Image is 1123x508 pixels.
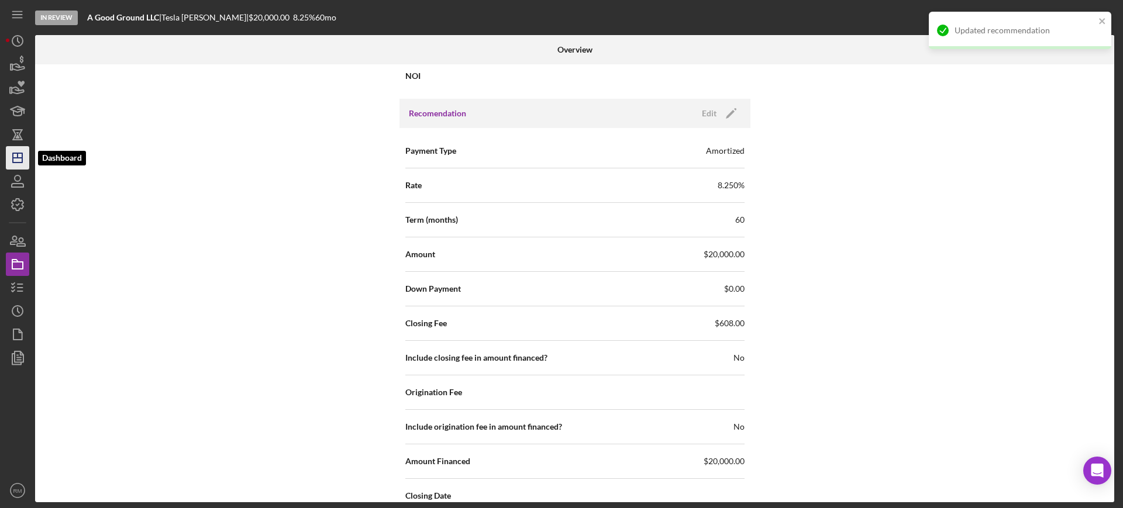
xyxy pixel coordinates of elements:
span: 8.250% [718,179,745,191]
button: close [1098,16,1107,27]
span: Term (months) [405,214,458,226]
span: Include origination fee in amount financed? [405,421,562,433]
div: Open Intercom Messenger [1083,457,1111,485]
span: $608.00 [715,317,745,329]
div: $20,000.00 [249,13,293,22]
span: Origination Fee [405,386,462,398]
span: Down Payment [405,283,461,295]
span: Closing Fee [405,317,447,329]
div: 60 mo [315,13,336,22]
div: 8.25 % [293,13,315,22]
div: | [87,13,161,22]
span: Payment Type [405,145,456,157]
b: A Good Ground LLC [87,12,159,22]
span: $20,000.00 [704,455,745,467]
div: Updated recommendation [955,26,1095,35]
button: RM [6,479,29,502]
div: Amortized [706,145,745,157]
button: Edit [695,105,741,122]
span: $0.00 [724,283,745,295]
span: No [733,352,745,364]
span: Closing Date [405,490,451,502]
span: Amount Financed [405,455,470,467]
div: In Review [35,11,78,25]
text: RM [13,488,22,494]
span: $20,000.00 [704,248,745,260]
b: Overview [557,45,592,54]
span: Include closing fee in amount financed? [405,352,547,364]
div: 60 [735,214,745,226]
span: Rate [405,179,422,191]
div: Tesla [PERSON_NAME] | [161,13,249,22]
div: Edit [702,105,716,122]
span: Amount [405,248,435,260]
h3: Recomendation [409,108,466,119]
span: NOI [405,70,421,82]
span: No [733,421,745,433]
